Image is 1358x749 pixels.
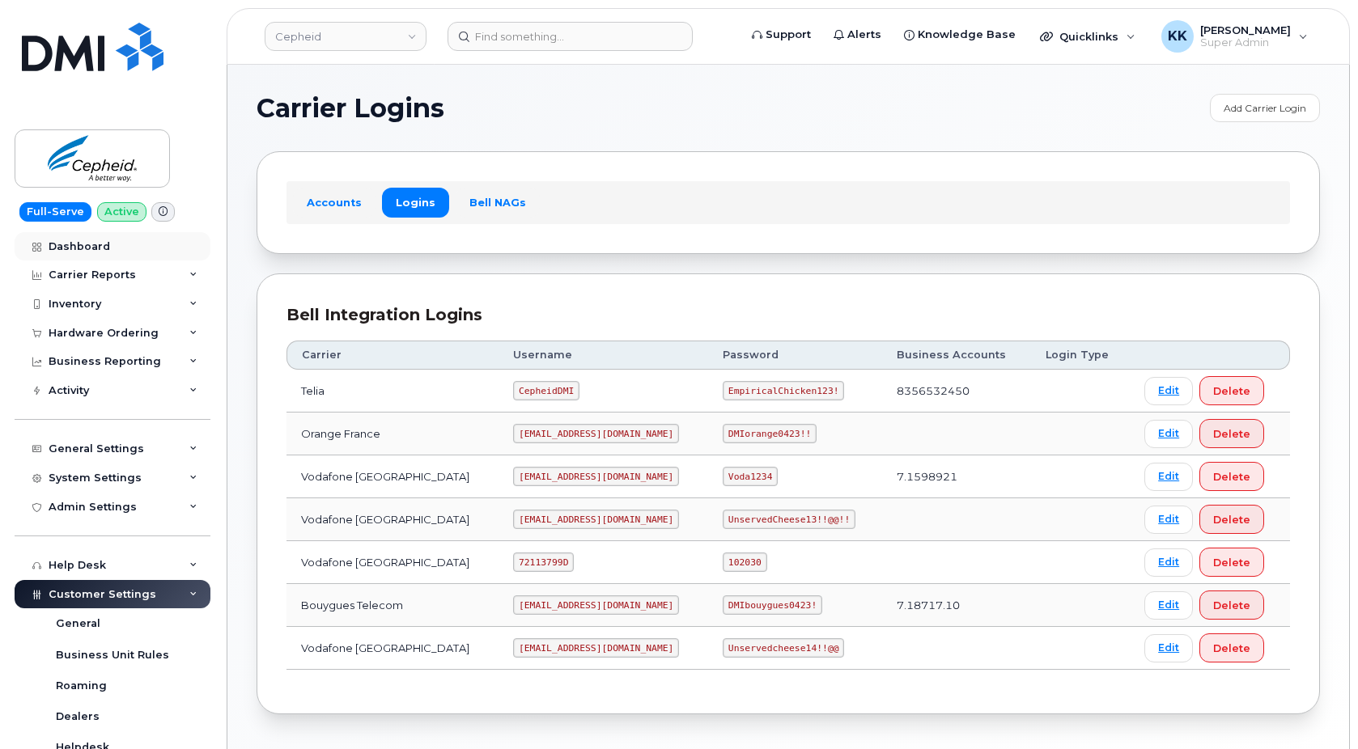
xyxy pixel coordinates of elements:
code: DMIbouygues0423! [723,595,822,615]
span: Delete [1213,641,1250,656]
th: Password [708,341,882,370]
a: Accounts [293,188,376,217]
code: 102030 [723,552,766,572]
code: Unservedcheese14!!@@ [723,638,844,658]
th: Carrier [286,341,499,370]
td: Vodafone [GEOGRAPHIC_DATA] [286,498,499,541]
a: Edit [1144,420,1193,448]
button: Delete [1199,548,1264,577]
span: Delete [1213,383,1250,399]
th: Username [499,341,708,370]
code: [EMAIL_ADDRESS][DOMAIN_NAME] [513,424,679,443]
td: Vodafone [GEOGRAPHIC_DATA] [286,627,499,670]
th: Business Accounts [882,341,1031,370]
button: Delete [1199,505,1264,534]
td: Orange France [286,413,499,455]
a: Add Carrier Login [1210,94,1320,122]
td: Bouygues Telecom [286,584,499,627]
a: Bell NAGs [456,188,540,217]
a: Edit [1144,463,1193,491]
a: Edit [1144,591,1193,620]
span: Carrier Logins [257,96,444,121]
span: Delete [1213,598,1250,613]
a: Edit [1144,377,1193,405]
td: Telia [286,370,499,413]
code: Voda1234 [723,467,778,486]
iframe: Messenger Launcher [1288,679,1346,737]
code: [EMAIL_ADDRESS][DOMAIN_NAME] [513,638,679,658]
td: Vodafone [GEOGRAPHIC_DATA] [286,541,499,584]
button: Delete [1199,376,1264,405]
code: DMIorange0423!! [723,424,817,443]
button: Delete [1199,419,1264,448]
a: Edit [1144,506,1193,534]
code: 72113799D [513,552,574,572]
span: Delete [1213,555,1250,570]
td: 7.18717.10 [882,584,1031,627]
div: Bell Integration Logins [286,303,1290,327]
span: Delete [1213,512,1250,527]
code: [EMAIL_ADDRESS][DOMAIN_NAME] [513,510,679,529]
code: [EMAIL_ADDRESS][DOMAIN_NAME] [513,595,679,615]
td: Vodafone [GEOGRAPHIC_DATA] [286,455,499,498]
td: 8356532450 [882,370,1031,413]
code: UnservedCheese13!!@@!! [723,510,855,529]
code: EmpiricalChicken123! [723,381,844,400]
code: [EMAIL_ADDRESS][DOMAIN_NAME] [513,467,679,486]
a: Logins [382,188,449,217]
th: Login Type [1031,341,1131,370]
button: Delete [1199,462,1264,491]
code: CepheidDMI [513,381,579,400]
button: Delete [1199,633,1264,662]
a: Edit [1144,548,1193,577]
span: Delete [1213,469,1250,485]
a: Edit [1144,634,1193,662]
span: Delete [1213,426,1250,442]
button: Delete [1199,590,1264,620]
td: 7.1598921 [882,455,1031,498]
